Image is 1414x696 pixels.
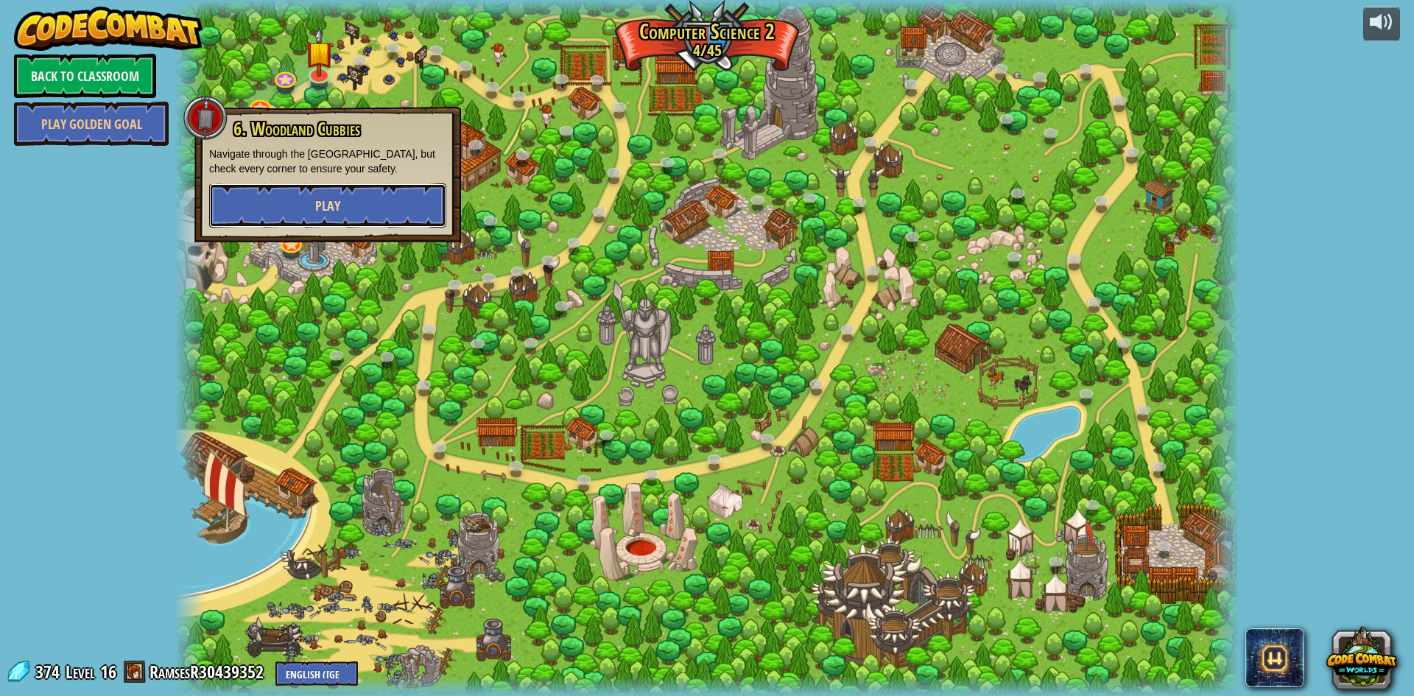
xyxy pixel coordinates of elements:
span: 16 [100,660,116,683]
button: Adjust volume [1363,7,1400,41]
button: Play [209,183,446,228]
img: CodeCombat - Learn how to code by playing a game [14,7,203,51]
p: Navigate through the [GEOGRAPHIC_DATA], but check every corner to ensure your safety. [209,147,446,176]
span: Level [66,660,95,684]
span: Play [315,197,340,215]
a: Play Golden Goal [14,102,169,146]
span: 374 [35,660,64,683]
img: level-banner-started.png [305,27,334,77]
a: RamsesR30439352 [150,660,268,683]
span: 6. Woodland Cubbies [233,116,360,141]
a: Back to Classroom [14,54,156,98]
